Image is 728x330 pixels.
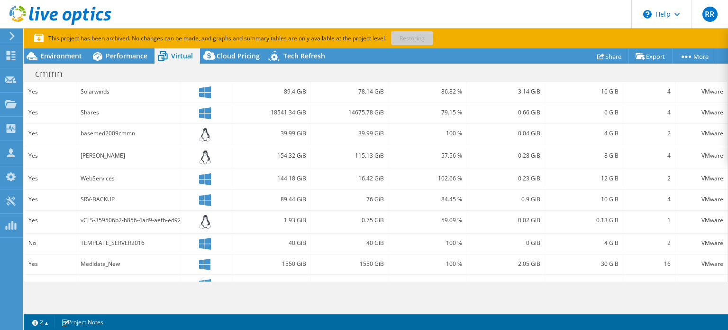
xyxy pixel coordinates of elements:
[237,128,306,139] div: 39.99 GiB
[315,173,384,184] div: 16.42 GiB
[680,173,723,184] div: VMware
[315,151,384,161] div: 115.13 GiB
[237,151,306,161] div: 154.32 GiB
[315,259,384,269] div: 1550 GiB
[628,173,671,184] div: 2
[81,173,176,184] div: WebServices
[471,194,540,205] div: 0.9 GiB
[28,194,72,205] div: Yes
[81,107,176,118] div: Shares
[315,86,384,97] div: 78.14 GiB
[315,107,384,118] div: 14675.78 GiB
[315,215,384,226] div: 0.75 GiB
[680,107,723,118] div: VMware
[471,238,540,248] div: 0 GiB
[680,151,723,161] div: VMware
[34,33,499,44] p: This project has been archived. No changes can be made, and graphs and summary tables are only av...
[81,279,176,290] div: Neptuno
[471,107,540,118] div: 0.66 GiB
[171,51,193,60] span: Virtual
[393,259,462,269] div: 100 %
[393,107,462,118] div: 79.15 %
[680,194,723,205] div: VMware
[680,215,723,226] div: VMware
[549,238,619,248] div: 4 GiB
[237,279,306,290] div: 60 GiB
[393,151,462,161] div: 57.56 %
[28,107,72,118] div: Yes
[549,128,619,139] div: 4 GiB
[40,51,82,60] span: Environment
[28,86,72,97] div: Yes
[217,51,260,60] span: Cloud Pricing
[702,7,718,22] span: RR
[81,128,176,139] div: basemed2009cmmn
[471,173,540,184] div: 0.23 GiB
[28,259,72,269] div: Yes
[680,279,723,290] div: VMware
[643,10,652,19] svg: \n
[237,86,306,97] div: 89.4 GiB
[628,151,671,161] div: 4
[28,151,72,161] div: Yes
[28,238,72,248] div: No
[393,173,462,184] div: 102.66 %
[81,194,176,205] div: SRV-BACKUP
[315,194,384,205] div: 76 GiB
[237,107,306,118] div: 18541.34 GiB
[81,259,176,269] div: Medidata_New
[549,259,619,269] div: 30 GiB
[672,49,716,64] a: More
[471,151,540,161] div: 0.28 GiB
[680,238,723,248] div: VMware
[549,86,619,97] div: 16 GiB
[628,194,671,205] div: 4
[628,107,671,118] div: 4
[393,194,462,205] div: 84.45 %
[680,86,723,97] div: VMware
[393,128,462,139] div: 100 %
[393,86,462,97] div: 86.82 %
[549,173,619,184] div: 12 GiB
[680,128,723,139] div: VMware
[26,316,55,328] a: 2
[628,49,673,64] a: Export
[237,215,306,226] div: 1.93 GiB
[81,86,176,97] div: Solarwinds
[237,259,306,269] div: 1550 GiB
[549,194,619,205] div: 10 GiB
[680,259,723,269] div: VMware
[549,279,619,290] div: 4 GiB
[237,238,306,248] div: 40 GiB
[549,215,619,226] div: 0.13 GiB
[471,279,540,290] div: 0 GiB
[628,279,671,290] div: 4
[549,151,619,161] div: 8 GiB
[283,51,325,60] span: Tech Refresh
[31,68,77,79] h1: cmmn
[393,238,462,248] div: 100 %
[393,215,462,226] div: 59.09 %
[315,128,384,139] div: 39.99 GiB
[81,215,176,226] div: vCLS-359506b2-b856-4ad9-aefb-ed92b507a4cc
[628,259,671,269] div: 16
[471,86,540,97] div: 3.14 GiB
[549,107,619,118] div: 6 GiB
[628,128,671,139] div: 2
[28,279,72,290] div: No
[28,215,72,226] div: Yes
[628,86,671,97] div: 4
[55,316,110,328] a: Project Notes
[28,173,72,184] div: Yes
[471,215,540,226] div: 0.02 GiB
[81,238,176,248] div: TEMPLATE_SERVER2016
[315,279,384,290] div: 23.57 GiB
[106,51,147,60] span: Performance
[81,151,176,161] div: [PERSON_NAME]
[471,128,540,139] div: 0.04 GiB
[237,194,306,205] div: 89.44 GiB
[315,238,384,248] div: 40 GiB
[628,215,671,226] div: 1
[393,279,462,290] div: 39.28 %
[590,49,629,64] a: Share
